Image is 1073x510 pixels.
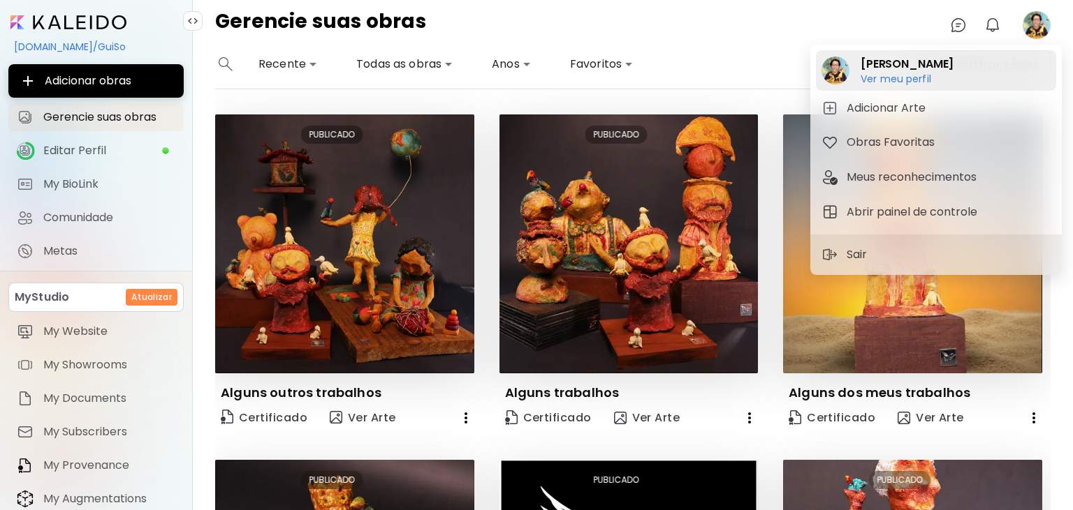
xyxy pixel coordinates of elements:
h2: [PERSON_NAME] [861,56,954,73]
h5: Obras Favoritas [847,134,939,151]
p: Sair [847,246,872,263]
img: sign-out [822,246,838,263]
h5: Abrir painel de controle [847,204,981,220]
img: tab [822,169,838,186]
button: sign-outSair [816,241,877,269]
h6: Ver meu perfil [861,73,954,85]
button: tabMeus reconhecimentos [816,163,1056,191]
h5: Meus reconhecimentos [847,169,981,186]
button: tabObras Favoritas [816,128,1056,156]
img: tab [822,100,838,117]
button: tabAdicionar Arte [816,94,1056,122]
button: tabAbrir painel de controle [816,198,1056,226]
img: tab [822,204,838,220]
img: tab [822,134,838,151]
h5: Adicionar Arte [847,100,930,117]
